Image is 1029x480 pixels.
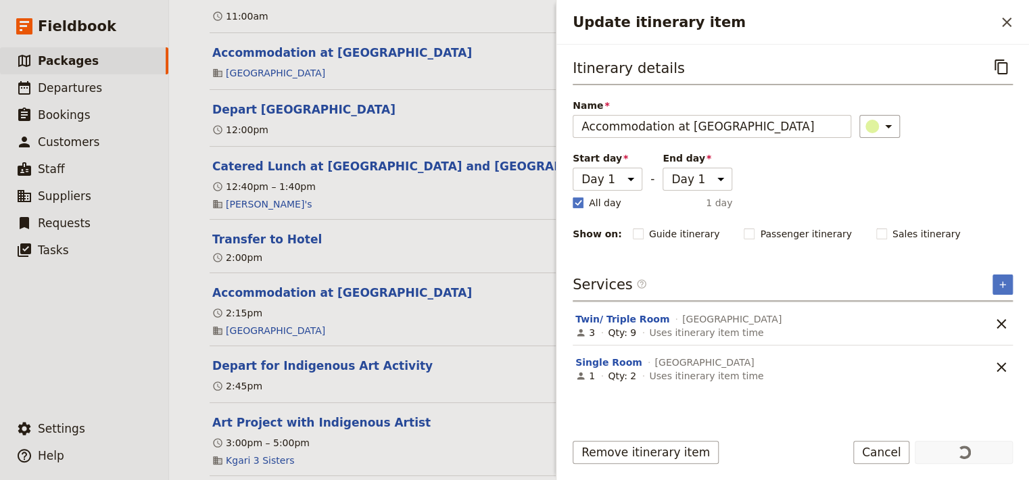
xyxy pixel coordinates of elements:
[226,66,325,80] a: [GEOGRAPHIC_DATA]
[706,196,732,210] span: 1 day
[212,358,433,374] button: Edit this itinerary item
[38,449,64,462] span: Help
[38,422,85,435] span: Settings
[649,369,763,383] span: Uses itinerary item time
[649,227,720,241] span: Guide itinerary
[663,151,732,165] span: End day
[226,454,294,467] a: Kgari 3 Sisters
[226,324,325,337] a: [GEOGRAPHIC_DATA]
[212,379,262,393] div: 2:45pm
[38,54,99,68] span: Packages
[212,414,431,431] button: Edit this itinerary item
[650,170,654,191] span: -
[575,356,642,369] button: Edit this service option
[575,326,595,339] div: 3
[573,115,851,138] input: Name
[608,326,636,339] div: Qty: 9
[573,274,647,295] h3: Services
[212,158,629,174] button: Edit this itinerary item
[663,168,732,191] select: End day
[212,180,316,193] div: 12:40pm – 1:40pm
[859,115,900,138] button: ​
[38,108,90,122] span: Bookings
[38,81,102,95] span: Departures
[38,16,116,37] span: Fieldbook
[573,12,995,32] h2: Update itinerary item
[636,279,647,289] span: ​
[226,197,312,211] a: [PERSON_NAME]'s
[760,227,851,241] span: Passenger itinerary
[573,58,685,78] h3: Itinerary details
[853,441,910,464] button: Cancel
[649,326,763,339] span: Uses itinerary item time
[38,135,99,149] span: Customers
[575,369,595,383] div: 1
[573,151,642,165] span: Start day
[38,189,91,203] span: Suppliers
[608,369,636,383] div: Qty: 2
[654,356,754,369] span: [GEOGRAPHIC_DATA]
[995,11,1018,34] button: Close drawer
[573,441,719,464] button: Remove itinerary item
[990,312,1013,335] button: Remove service
[990,356,1013,379] button: Remove service
[212,436,310,450] div: 3:00pm – 5:00pm
[867,118,896,135] div: ​
[990,55,1013,78] button: Copy itinerary item
[38,216,91,230] span: Requests
[575,312,669,326] button: Edit this service option
[573,168,642,191] select: Start day
[212,231,322,247] button: Edit this itinerary item
[212,285,472,301] button: Edit this itinerary item
[892,227,961,241] span: Sales itinerary
[212,9,268,23] div: 11:00am
[589,196,621,210] span: All day
[212,45,472,61] button: Edit this itinerary item
[38,162,65,176] span: Staff
[992,274,1013,295] button: Add service inclusion
[212,101,396,118] button: Edit this itinerary item
[38,243,69,257] span: Tasks
[212,123,268,137] div: 12:00pm
[212,251,262,264] div: 2:00pm
[682,312,782,326] span: [GEOGRAPHIC_DATA]
[573,99,851,112] span: Name
[573,227,622,241] div: Show on:
[636,279,647,295] span: ​
[212,306,262,320] div: 2:15pm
